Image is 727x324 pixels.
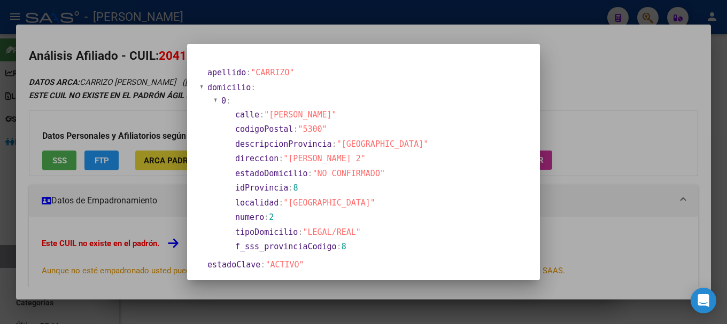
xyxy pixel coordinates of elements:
[235,154,279,163] span: direccion
[221,96,226,106] span: 0
[313,169,385,178] span: "NO CONFIRMADO"
[298,124,327,134] span: "5300"
[235,227,298,237] span: tipoDomicilio
[303,227,360,237] span: "LEGAL/REAL"
[298,227,303,237] span: :
[264,110,336,120] span: "[PERSON_NAME]"
[293,124,298,134] span: :
[283,198,375,208] span: "[GEOGRAPHIC_DATA]"
[283,154,366,163] span: "[PERSON_NAME] 2"
[337,139,429,149] span: "[GEOGRAPHIC_DATA]"
[235,183,288,193] span: idProvincia
[246,68,251,77] span: :
[691,288,716,313] div: Open Intercom Messenger
[207,68,246,77] span: apellido
[235,212,264,222] span: numero
[279,154,283,163] span: :
[235,169,307,178] span: estadoDomicilio
[251,83,256,92] span: :
[264,212,269,222] span: :
[251,68,294,77] span: "CARRIZO"
[235,242,337,251] span: f_sss_provinciaCodigo
[337,242,342,251] span: :
[332,139,337,149] span: :
[260,260,265,270] span: :
[235,110,259,120] span: calle
[279,198,283,208] span: :
[226,96,231,106] span: :
[235,139,332,149] span: descripcionProvincia
[207,260,260,270] span: estadoClave
[235,198,279,208] span: localidad
[269,212,274,222] span: 2
[293,183,298,193] span: 8
[259,110,264,120] span: :
[342,242,346,251] span: 8
[265,260,304,270] span: "ACTIVO"
[235,124,293,134] span: codigoPostal
[307,169,312,178] span: :
[207,83,251,92] span: domicilio
[288,183,293,193] span: :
